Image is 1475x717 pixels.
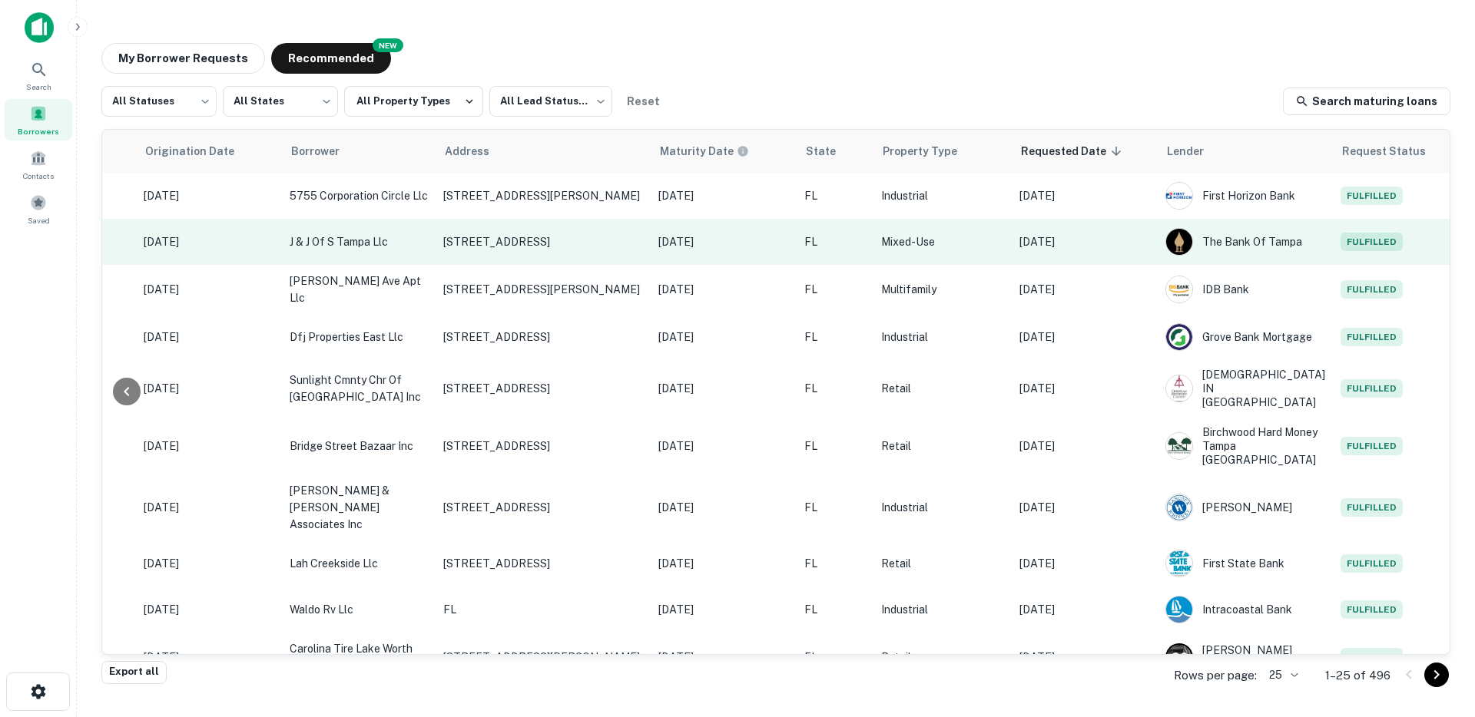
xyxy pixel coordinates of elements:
[881,233,1004,250] p: Mixed-Use
[290,640,428,674] p: carolina tire lake worth llc
[1165,276,1325,303] div: IDB Bank
[1019,649,1150,666] p: [DATE]
[1174,666,1257,685] p: Rows per page:
[1166,183,1192,209] img: picture
[804,555,866,572] p: FL
[489,81,612,121] div: All Lead Statuses
[1341,554,1403,573] span: Fulfilled
[1283,88,1450,115] a: Search maturing loans
[1166,229,1192,255] img: picture
[1165,550,1325,577] div: First State Bank
[1019,329,1150,345] p: [DATE]
[443,382,643,395] p: [STREET_ADDRESS]
[1166,550,1192,577] img: picture
[660,143,734,160] h6: Maturity Date
[144,438,274,454] p: [DATE]
[881,649,1004,666] p: Retail
[443,650,643,664] p: [STREET_ADDRESS][PERSON_NAME]
[436,130,651,173] th: Address
[1019,233,1150,250] p: [DATE]
[290,273,428,306] p: [PERSON_NAME] ave apt llc
[658,380,789,397] p: [DATE]
[881,499,1004,516] p: Industrial
[1342,142,1447,160] span: Request Status
[144,601,274,618] p: [DATE]
[1341,280,1403,299] span: Fulfilled
[1341,328,1403,346] span: Fulfilled
[658,281,789,298] p: [DATE]
[1398,594,1475,668] iframe: Chat Widget
[1012,130,1158,173] th: Requested Date
[881,438,1004,454] p: Retail
[290,187,428,204] p: 5755 corporation circle llc
[658,499,789,516] p: [DATE]
[144,380,274,397] p: [DATE]
[443,603,643,616] p: FL
[881,329,1004,345] p: Industrial
[144,649,274,666] p: [DATE]
[804,281,866,298] p: FL
[5,55,72,96] a: Search
[223,81,338,121] div: All States
[651,130,797,173] th: Maturity dates displayed may be estimated. Please contact the lender for the most accurate maturi...
[26,81,51,93] span: Search
[658,329,789,345] p: [DATE]
[290,372,428,405] p: sunlight cmnty chr of [GEOGRAPHIC_DATA] inc
[1263,664,1301,686] div: 25
[1166,324,1192,350] img: picture
[804,601,866,618] p: FL
[804,187,866,204] p: FL
[660,143,769,160] span: Maturity dates displayed may be estimated. Please contact the lender for the most accurate maturi...
[804,499,866,516] p: FL
[1325,666,1390,685] p: 1–25 of 496
[25,12,54,43] img: capitalize-icon.png
[1341,600,1403,619] span: Fulfilled
[23,170,54,182] span: Contacts
[271,43,391,74] button: Recommended
[144,329,274,345] p: [DATE]
[1019,281,1150,298] p: [DATE]
[1165,323,1325,351] div: Grove Bank Mortgage
[144,555,274,572] p: [DATE]
[881,281,1004,298] p: Multifamily
[881,380,1004,397] p: Retail
[290,601,428,618] p: waldo rv llc
[290,555,428,572] p: lah creekside llc
[804,380,866,397] p: FL
[282,130,436,173] th: Borrower
[1165,494,1325,521] div: [PERSON_NAME]
[1172,649,1187,666] p: S C
[660,143,749,160] div: Maturity dates displayed may be estimated. Please contact the lender for the most accurate maturi...
[144,281,274,298] p: [DATE]
[804,233,866,250] p: FL
[443,501,643,514] p: [STREET_ADDRESS]
[804,649,866,666] p: FL
[658,601,789,618] p: [DATE]
[658,233,789,250] p: [DATE]
[373,38,403,52] div: NEW
[1165,228,1325,256] div: The Bank Of Tampa
[443,330,643,344] p: [STREET_ADDRESS]
[443,189,643,203] p: [STREET_ADDRESS][PERSON_NAME]
[18,125,59,137] span: Borrowers
[443,283,643,296] p: [STREET_ADDRESS][PERSON_NAME]
[1019,380,1150,397] p: [DATE]
[144,499,274,516] p: [DATE]
[1341,498,1403,517] span: Fulfilled
[290,482,428,533] p: [PERSON_NAME] & [PERSON_NAME] associates inc
[1019,438,1150,454] p: [DATE]
[873,130,1012,173] th: Property Type
[806,142,856,160] span: State
[1165,425,1325,468] div: Birchwood Hard Money Tampa [GEOGRAPHIC_DATA]
[1341,379,1403,398] span: Fulfilled
[1165,368,1325,410] div: [DEMOGRAPHIC_DATA] IN [GEOGRAPHIC_DATA]
[1019,601,1150,618] p: [DATE]
[5,144,72,185] div: Contacts
[290,233,428,250] p: j & j of s tampa llc
[144,187,274,204] p: [DATE]
[101,43,265,74] button: My Borrower Requests
[1019,187,1150,204] p: [DATE]
[658,555,789,572] p: [DATE]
